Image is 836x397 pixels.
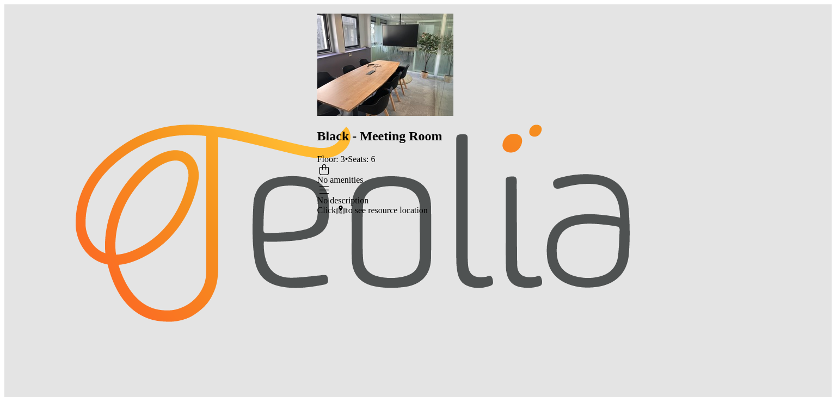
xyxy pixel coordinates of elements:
span: No amenities [317,175,364,184]
img: resource-image [317,14,453,116]
span: • [345,154,348,164]
div: No description [317,196,453,206]
span: Seats: 6 [348,154,375,164]
span: Click to see resource location [317,206,428,215]
h2: Black - Meeting Room [317,129,453,144]
span: Floor: 3 [317,154,345,164]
